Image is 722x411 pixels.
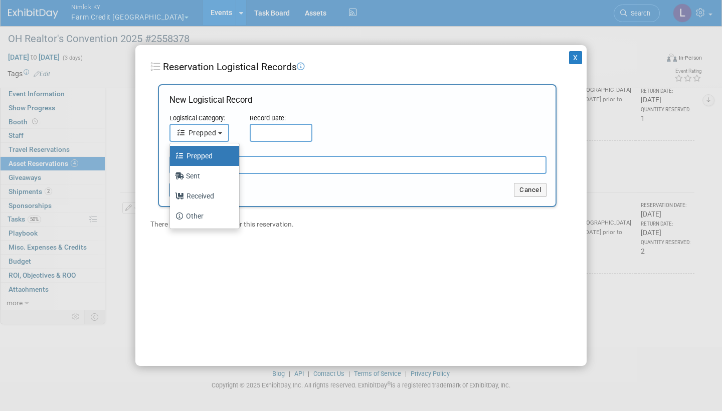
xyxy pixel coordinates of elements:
button: Prepped [169,124,229,142]
div: Notes: [169,146,547,156]
span: There no logistical records for this reservation. [150,220,294,228]
label: Prepped [175,148,229,164]
label: Sent [175,168,229,184]
div: New Logistical Record [169,94,547,114]
div: Record Date: [250,114,312,124]
div: Logistical Category: [169,114,242,124]
div: Reservation Logistical Records [150,60,564,74]
label: Other [175,208,229,224]
button: Cancel [514,183,547,197]
label: Received [175,188,229,204]
span: Prepped [176,129,216,137]
button: X [569,51,582,64]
